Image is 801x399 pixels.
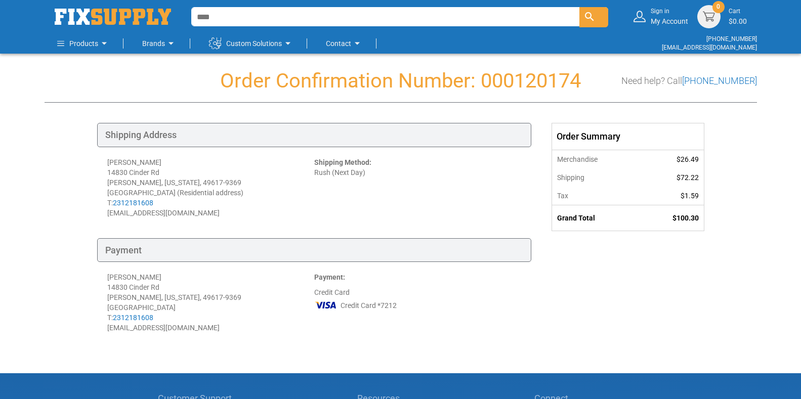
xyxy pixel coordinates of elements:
img: Fix Industrial Supply [55,9,171,25]
strong: Payment: [314,273,345,281]
span: 0 [716,3,720,11]
div: Payment [97,238,531,262]
span: $100.30 [672,214,699,222]
a: [EMAIL_ADDRESS][DOMAIN_NAME] [662,44,757,51]
th: Merchandise [552,150,640,168]
span: Credit Card *7212 [341,300,397,311]
a: 2312181608 [113,314,153,322]
a: Contact [326,33,363,54]
a: Products [57,33,110,54]
a: store logo [55,9,171,25]
span: $72.22 [677,173,699,182]
strong: Grand Total [557,214,595,222]
h3: Need help? Call [621,76,757,86]
small: Cart [729,7,747,16]
a: Brands [142,33,177,54]
img: VI [314,297,338,313]
div: Shipping Address [97,123,531,147]
a: Custom Solutions [209,33,294,54]
h1: Order Confirmation Number: 000120174 [45,70,757,92]
a: [PHONE_NUMBER] [682,75,757,86]
div: [PERSON_NAME] 14830 Cinder Rd [PERSON_NAME], [US_STATE], 49617-9369 [GEOGRAPHIC_DATA] (Residentia... [107,157,314,218]
span: $26.49 [677,155,699,163]
strong: Shipping Method: [314,158,371,166]
div: Rush (Next Day) [314,157,521,218]
a: 2312181608 [113,199,153,207]
th: Tax [552,187,640,205]
a: [PHONE_NUMBER] [706,35,757,42]
div: Order Summary [552,123,704,150]
div: My Account [651,7,688,26]
div: Credit Card [314,272,521,333]
button: Search [579,7,608,27]
span: $1.59 [681,192,699,200]
th: Shipping [552,168,640,187]
div: [PERSON_NAME] 14830 Cinder Rd [PERSON_NAME], [US_STATE], 49617-9369 [GEOGRAPHIC_DATA] T: [EMAIL_A... [107,272,314,333]
small: Sign in [651,7,688,16]
span: $0.00 [729,17,747,25]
